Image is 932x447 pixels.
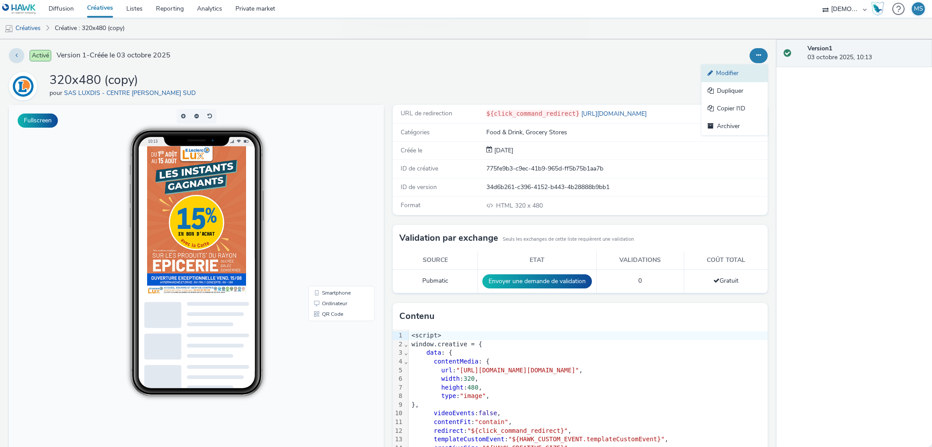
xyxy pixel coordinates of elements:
img: undefined Logo [2,4,36,15]
div: 11 [393,418,404,427]
span: 0 [638,277,642,285]
th: Coût total [684,251,768,269]
div: Création 03 octobre 2025, 10:13 [493,146,513,155]
th: Validations [597,251,684,269]
div: 8 [393,392,404,401]
a: Dupliquer [701,82,768,100]
strong: Version 1 [807,44,832,53]
span: redirect [434,427,463,434]
span: Catégories [401,128,430,136]
span: URL de redirection [401,109,452,117]
div: 03 octobre 2025, 10:13 [807,44,925,62]
span: Gratuit [713,277,739,285]
div: 13 [393,435,404,444]
div: : , [409,418,768,427]
li: Smartphone [301,183,364,193]
div: : , [409,427,768,436]
span: "${HAWK_CUSTOM_EVENT.templateCustomEvent}" [508,436,665,443]
span: [DATE] [493,146,513,155]
span: 320 x 480 [495,201,543,210]
span: false [478,409,497,417]
h3: Validation par exchange [399,231,498,245]
span: Créée le [401,146,422,155]
span: La créative a bien été dupliquée [363,20,578,32]
span: Ordinateur [313,196,338,201]
div: : , [409,366,768,375]
span: contentMedia [434,358,478,365]
span: Fold line [404,349,408,356]
span: 320 [464,375,475,382]
td: Pubmatic [393,269,477,293]
div: : , [409,392,768,401]
small: Seuls les exchanges de cette liste requièrent une validation [503,236,634,243]
h3: Contenu [399,310,435,323]
div: : , [409,375,768,383]
div: 5 [393,366,404,375]
div: 7 [393,383,404,392]
a: Hawk Academy [871,2,888,16]
li: QR Code [301,204,364,215]
div: 6 [393,375,404,383]
div: : , [409,383,768,392]
img: Hawk Academy [871,2,884,16]
span: videoEvents [434,409,475,417]
div: 3 [393,349,404,357]
div: 1 [393,331,404,340]
span: Fold line [404,341,408,348]
span: Format [401,201,421,209]
div: : { [409,349,768,357]
a: SAS LUXDIS - CENTRE [PERSON_NAME] SUD [64,89,199,97]
div: : , [409,435,768,444]
th: Source [393,251,477,269]
div: : { [409,357,768,366]
div: window.creative = { [409,340,768,349]
th: Etat [478,251,597,269]
a: Archiver [701,117,768,135]
code: ${click_command_redirect} [486,110,580,117]
img: SAS LUXDIS - CENTRE LECLERC CHALON SUD [10,73,36,99]
div: 2 [393,340,404,349]
span: QR Code [313,207,334,212]
div: 775fe9b3-c9ec-41b9-965d-ff5b75b1aa7b [486,164,767,173]
span: ID de créative [401,164,438,173]
div: <script> [409,331,768,340]
div: 12 [393,427,404,436]
span: width [441,375,460,382]
a: Modifier [701,64,768,82]
h1: 320x480 (copy) [49,72,199,89]
div: MS [914,2,923,15]
a: [URL][DOMAIN_NAME] [580,110,650,118]
div: 10 [393,409,404,418]
span: "image" [460,392,486,399]
span: "${click_command_redirect}" [467,427,568,434]
div: 4 [393,357,404,366]
span: "contain" [475,418,508,425]
div: }, [409,401,768,409]
span: "[URL][DOMAIN_NAME][DOMAIN_NAME]" [456,367,579,374]
span: height [441,384,464,391]
button: Envoyer une demande de validation [482,274,592,288]
div: : , [409,409,768,418]
button: Fullscreen [18,114,58,128]
span: 480 [467,384,478,391]
span: url [441,367,452,374]
a: Créative : 320x480 (copy) [50,18,129,39]
span: contentFit [434,418,471,425]
span: data [426,349,441,356]
span: Smartphone [313,186,342,191]
span: ID de version [401,183,437,191]
span: templateCustomEvent [434,436,504,443]
a: Copier l'ID [701,100,768,117]
span: Fold line [404,358,408,365]
span: Activé [30,50,51,61]
span: HTML [496,201,515,210]
span: pour [49,89,64,97]
span: Version 1 - Créée le 03 octobre 2025 [57,50,170,61]
span: type [441,392,456,399]
div: Food & Drink, Grocery Stores [486,128,767,137]
a: SAS LUXDIS - CENTRE LECLERC CHALON SUD [9,82,41,90]
div: 34d6b261-c396-4152-b443-4b28888b9bb1 [486,183,767,192]
span: 10:13 [139,34,148,39]
img: mobile [4,24,13,33]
